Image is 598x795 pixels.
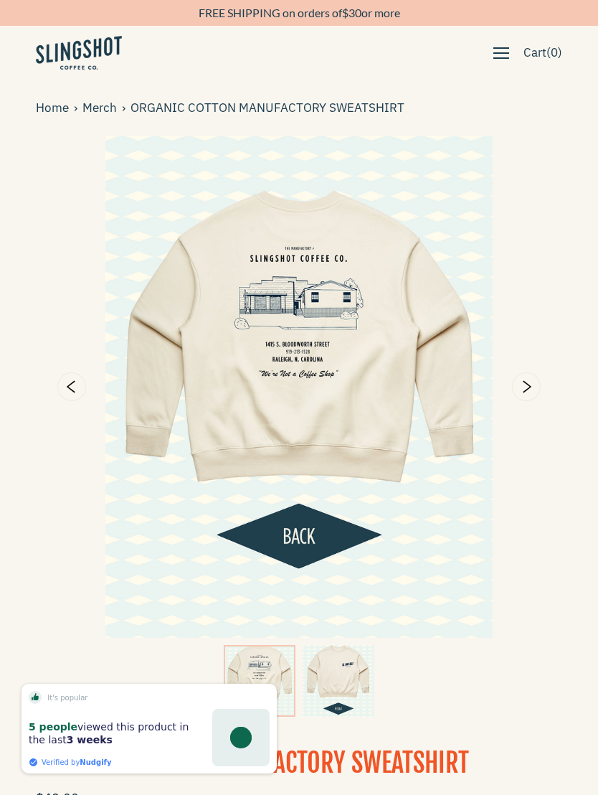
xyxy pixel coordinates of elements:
button: Previous [57,372,86,401]
a: Home [36,98,74,118]
span: $ [342,6,348,19]
h1: ORGANIC COTTON MANUFACTORY SWEATSHIRT [36,745,562,781]
img: ORGANIC COTTON MANUFACTORY SWEATSHIRT [36,136,562,638]
span: ( [546,43,551,62]
span: › [74,98,82,118]
button: Next [512,372,541,401]
span: ) [558,43,562,62]
span: ORGANIC COTTON MANUFACTORY SWEATSHIRT [130,98,409,118]
a: Cart(0) [516,39,569,67]
span: 0 [551,44,558,60]
span: 30 [348,6,361,19]
a: Merch [82,98,122,118]
span: › [122,98,130,118]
